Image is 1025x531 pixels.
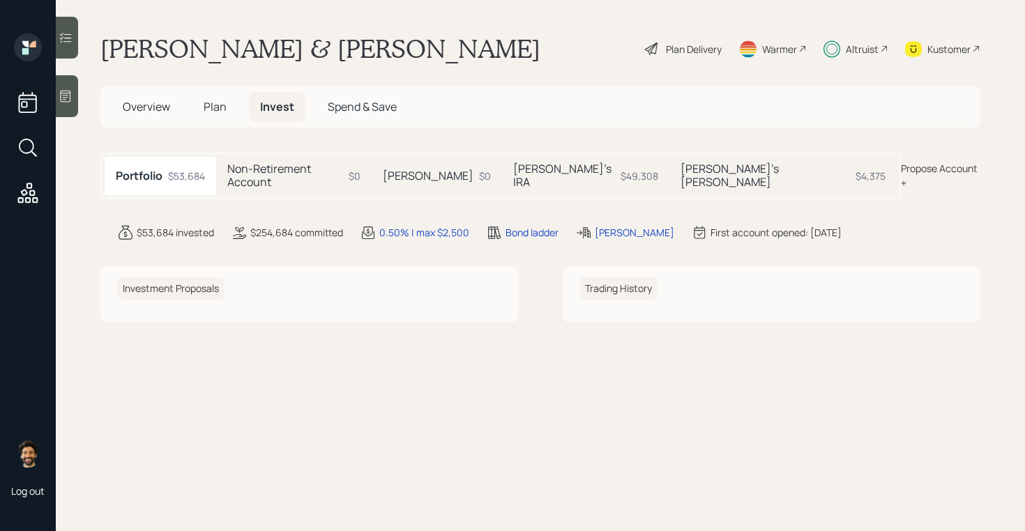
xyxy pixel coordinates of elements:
div: $53,684 invested [137,225,214,240]
h1: [PERSON_NAME] & [PERSON_NAME] [100,33,540,64]
div: $0 [479,169,491,183]
span: Invest [260,99,294,114]
span: Plan [204,99,227,114]
div: Kustomer [927,42,971,56]
div: Altruist [846,42,879,56]
div: Propose Account + [901,161,980,190]
h5: Non-Retirement Account [227,162,343,189]
h5: [PERSON_NAME] [383,169,473,183]
h6: Investment Proposals [117,277,225,300]
h5: [PERSON_NAME]'s [PERSON_NAME] [681,162,850,189]
div: Log out [11,484,45,498]
h6: Trading History [579,277,658,300]
div: First account opened: [DATE] [711,225,842,240]
span: Spend & Save [328,99,397,114]
div: [PERSON_NAME] [595,225,674,240]
div: $4,375 [856,169,886,183]
div: $0 [349,169,360,183]
div: $49,308 [621,169,658,183]
img: eric-schwartz-headshot.png [14,440,42,468]
div: Bond ladder [506,225,559,240]
div: $254,684 committed [250,225,343,240]
div: $53,684 [168,169,205,183]
div: Plan Delivery [666,42,722,56]
h5: Portfolio [116,169,162,183]
span: Overview [123,99,170,114]
div: Warmer [762,42,797,56]
div: 0.50% | max $2,500 [379,225,469,240]
h5: [PERSON_NAME]'s IRA [513,162,615,189]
